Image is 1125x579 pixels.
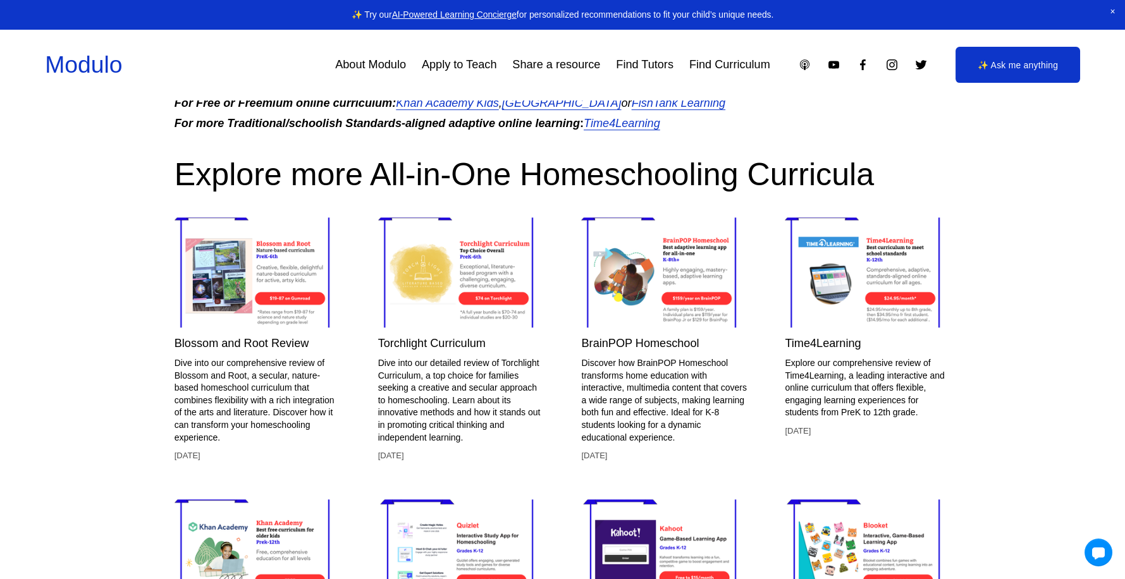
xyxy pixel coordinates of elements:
[914,58,928,71] a: Twitter
[581,203,747,342] img: BrainPOP Homeschool
[499,97,502,109] em: ,
[798,58,811,71] a: Apple Podcasts
[422,53,497,76] a: Apply to Teach
[175,203,340,342] img: Blossom and Root Review
[175,117,584,130] strong: :
[396,97,499,109] a: Khan Academy Kids
[785,217,950,328] a: Time4Learning
[581,357,747,444] p: Discover how BrainPOP Homeschool transforms home education with interactive, multimedia content t...
[885,58,899,71] a: Instagram
[512,53,600,76] a: Share a resource
[175,337,309,350] a: Blossom and Root Review
[45,51,122,78] a: Modulo
[175,154,951,196] h2: Explore more All-in-One Homeschooling Curricula
[378,337,486,350] a: Torchlight Curriculum
[175,97,396,109] em: For Free or Freemium online curriculum:
[581,217,747,328] a: BrainPOP Homeschool
[378,357,544,444] p: Dive into our detailed review of Torchlight Curriculum, a top choice for families seeking a creat...
[581,450,607,461] time: [DATE]
[621,97,631,109] em: or
[175,357,340,444] p: Dive into our comprehensive review of Blossom and Root, a secular, nature-based homeschool curric...
[956,47,1080,83] a: ✨ Ask me anything
[785,425,811,437] time: [DATE]
[785,357,950,419] p: Explore our comprehensive review of Time4Learning, a leading interactive and online curriculum th...
[856,58,870,71] a: Facebook
[785,337,861,350] a: Time4Learning
[502,97,622,109] a: [GEOGRAPHIC_DATA]
[335,53,406,76] a: About Modulo
[827,58,840,71] a: YouTube
[632,97,725,109] a: FishTank Learning
[378,203,544,342] img: Torchlight Curriculum
[584,117,660,130] a: Time4Learning
[785,203,950,342] img: Time4Learning
[581,337,699,350] a: BrainPOP Homeschool
[378,450,404,461] time: [DATE]
[689,53,770,76] a: Find Curriculum
[378,217,544,328] a: Torchlight Curriculum
[175,217,340,328] a: Blossom and Root Review
[392,9,517,20] a: AI-Powered Learning Concierge
[616,53,673,76] a: Find Tutors
[175,450,200,461] time: [DATE]
[175,117,580,130] em: For more Traditional/schoolish Standards-aligned adaptive online learning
